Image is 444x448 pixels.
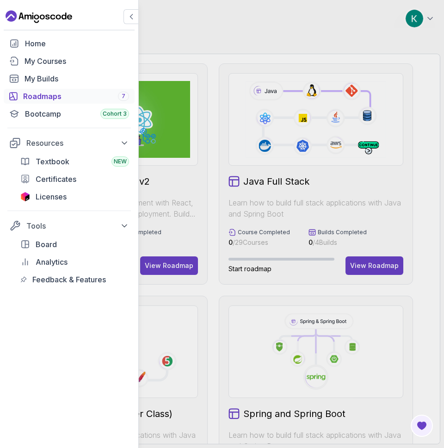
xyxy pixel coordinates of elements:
[36,191,67,202] span: Licenses
[4,54,135,68] a: courses
[36,239,57,250] span: Board
[36,256,68,268] span: Analytics
[15,172,135,187] a: certificates
[25,38,129,49] div: Home
[114,158,127,165] span: NEW
[15,255,135,269] a: analytics
[25,73,129,84] div: My Builds
[36,174,76,185] span: Certificates
[15,189,135,204] a: licenses
[122,93,125,100] span: 7
[26,220,129,231] div: Tools
[23,91,129,102] div: Roadmaps
[4,71,135,86] a: builds
[25,108,129,119] div: Bootcamp
[103,110,127,118] span: Cohort 3
[36,156,69,167] span: Textbook
[6,9,72,24] a: Landing page
[4,218,135,234] button: Tools
[411,415,433,437] button: Open Feedback Button
[26,137,129,149] div: Resources
[15,237,135,252] a: board
[4,36,135,51] a: home
[15,154,135,169] a: textbook
[20,192,30,201] img: jetbrains icon
[4,135,135,151] button: Resources
[4,89,135,104] a: roadmaps
[25,56,129,67] div: My Courses
[4,106,135,121] a: bootcamp
[15,272,135,287] a: feedback
[32,274,106,285] span: Feedback & Features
